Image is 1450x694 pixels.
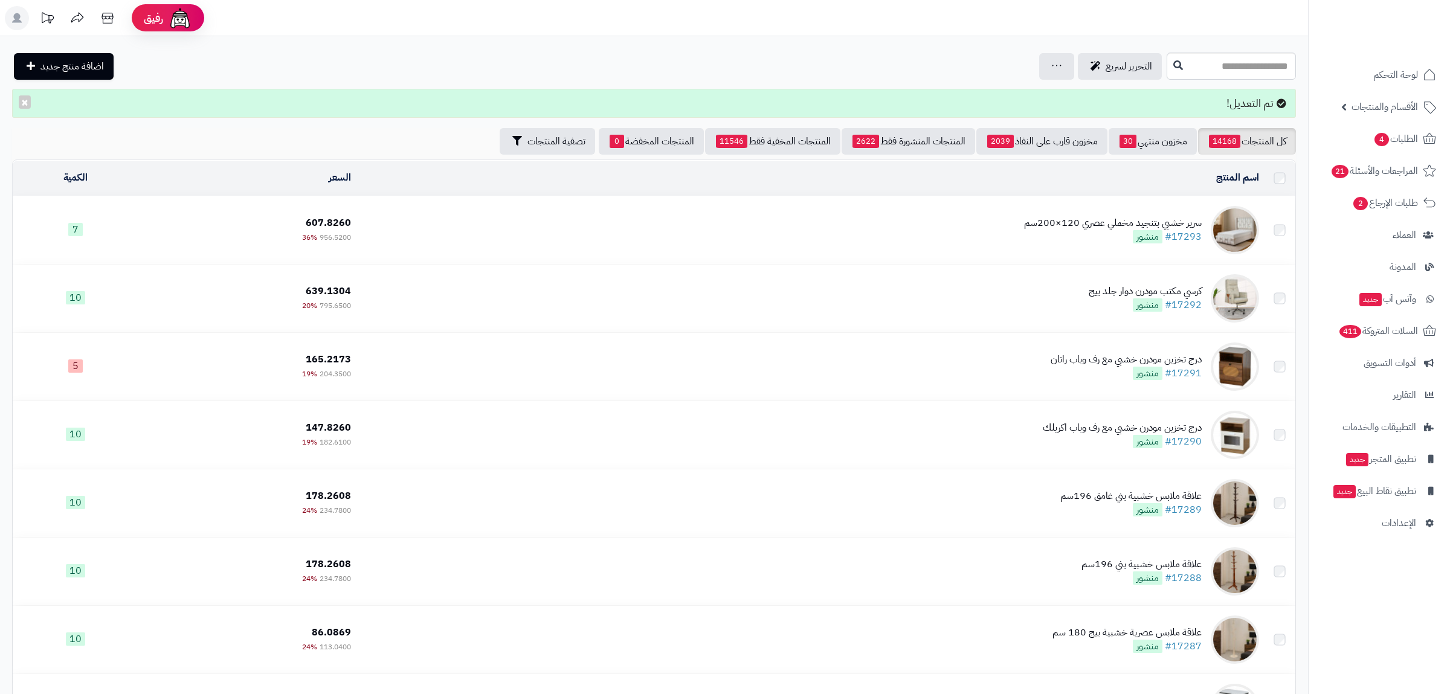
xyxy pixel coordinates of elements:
[14,53,114,80] a: اضافة منتج جديد
[1089,284,1202,298] div: كرسي مكتب مودرن دوار جلد بيج
[302,437,317,448] span: 19%
[320,368,351,379] span: 204.3500
[1165,230,1202,244] a: #17293
[1133,571,1162,585] span: منشور
[1316,509,1443,538] a: الإعدادات
[320,232,351,243] span: 956.5200
[1330,162,1418,179] span: المراجعات والأسئلة
[1211,342,1259,391] img: درج تخزين مودرن خشبي مع رف وباب راتان
[1211,615,1259,664] img: علاقة ملابس عصرية خشبية بيج 180 سم
[1346,453,1368,466] span: جديد
[976,128,1107,155] a: مخزون قارب على النفاذ2039
[302,641,317,652] span: 24%
[1024,216,1202,230] div: سرير خشبي بتنجيد مخملي عصري 120×200سم
[329,170,351,185] a: السعر
[19,95,31,109] button: ×
[1345,451,1416,467] span: تطبيق المتجر
[852,135,879,148] span: 2622
[1390,259,1416,275] span: المدونة
[68,359,83,373] span: 5
[527,134,585,149] span: تصفية المنتجات
[1165,434,1202,449] a: #17290
[1353,197,1368,210] span: 2
[302,573,317,584] span: 24%
[1209,135,1240,148] span: 14168
[306,557,351,571] span: 178.2608
[320,300,351,311] span: 795.6500
[320,641,351,652] span: 113.0400
[66,496,85,509] span: 10
[1364,355,1416,371] span: أدوات التسويق
[1133,298,1162,312] span: منشور
[1316,156,1443,185] a: المراجعات والأسئلة21
[312,625,351,640] span: 86.0869
[1316,284,1443,313] a: وآتس آبجديد
[1165,366,1202,381] a: #17291
[1316,60,1443,89] a: لوحة التحكم
[1081,557,1202,571] div: علاقة ملابس خشبية بني 196سم
[1198,128,1296,155] a: كل المنتجات14168
[1165,298,1202,312] a: #17292
[1316,220,1443,249] a: العملاء
[1332,483,1416,500] span: تطبيق نقاط البيع
[599,128,704,155] a: المنتجات المخفضة0
[1165,571,1202,585] a: #17288
[1133,435,1162,448] span: منشور
[302,505,317,516] span: 24%
[1316,316,1443,345] a: السلات المتروكة411
[1393,227,1416,243] span: العملاء
[12,89,1296,118] div: تم التعديل!
[1120,135,1136,148] span: 30
[66,632,85,646] span: 10
[306,352,351,367] span: 165.2173
[987,135,1014,148] span: 2039
[1373,130,1418,147] span: الطلبات
[306,420,351,435] span: 147.8260
[1316,413,1443,442] a: التطبيقات والخدمات
[1316,381,1443,410] a: التقارير
[1165,503,1202,517] a: #17289
[32,6,62,33] a: تحديثات المنصة
[66,291,85,304] span: 10
[1338,323,1418,339] span: السلات المتروكة
[66,428,85,441] span: 10
[842,128,975,155] a: المنتجات المنشورة فقط2622
[1368,30,1439,55] img: logo-2.png
[1352,194,1418,211] span: طلبات الإرجاع
[306,216,351,230] span: 607.8260
[320,505,351,516] span: 234.7800
[306,489,351,503] span: 178.2608
[500,128,595,155] button: تصفية المنتجات
[1382,515,1416,532] span: الإعدادات
[705,128,840,155] a: المنتجات المخفية فقط11546
[66,564,85,577] span: 10
[302,368,317,379] span: 19%
[1352,98,1418,115] span: الأقسام والمنتجات
[1211,479,1259,527] img: علاقة ملابس خشبية بني غامق 196سم
[1133,230,1162,243] span: منشور
[610,135,624,148] span: 0
[63,170,88,185] a: الكمية
[302,300,317,311] span: 20%
[40,59,104,74] span: اضافة منتج جديد
[1342,419,1416,435] span: التطبيقات والخدمات
[1211,547,1259,596] img: علاقة ملابس خشبية بني 196سم
[1133,367,1162,380] span: منشور
[1052,626,1202,640] div: علاقة ملابس عصرية خشبية بيج 180 سم
[1133,503,1162,516] span: منشور
[1216,170,1259,185] a: اسم المنتج
[1316,349,1443,378] a: أدوات التسويق
[1316,445,1443,474] a: تطبيق المتجرجديد
[1332,165,1348,178] span: 21
[1373,66,1418,83] span: لوحة التحكم
[144,11,163,25] span: رفيق
[716,135,747,148] span: 11546
[302,232,317,243] span: 36%
[1358,291,1416,307] span: وآتس آب
[320,437,351,448] span: 182.6100
[1316,124,1443,153] a: الطلبات4
[1211,206,1259,254] img: سرير خشبي بتنجيد مخملي عصري 120×200سم
[1359,293,1382,306] span: جديد
[1374,133,1389,146] span: 4
[1106,59,1152,74] span: التحرير لسريع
